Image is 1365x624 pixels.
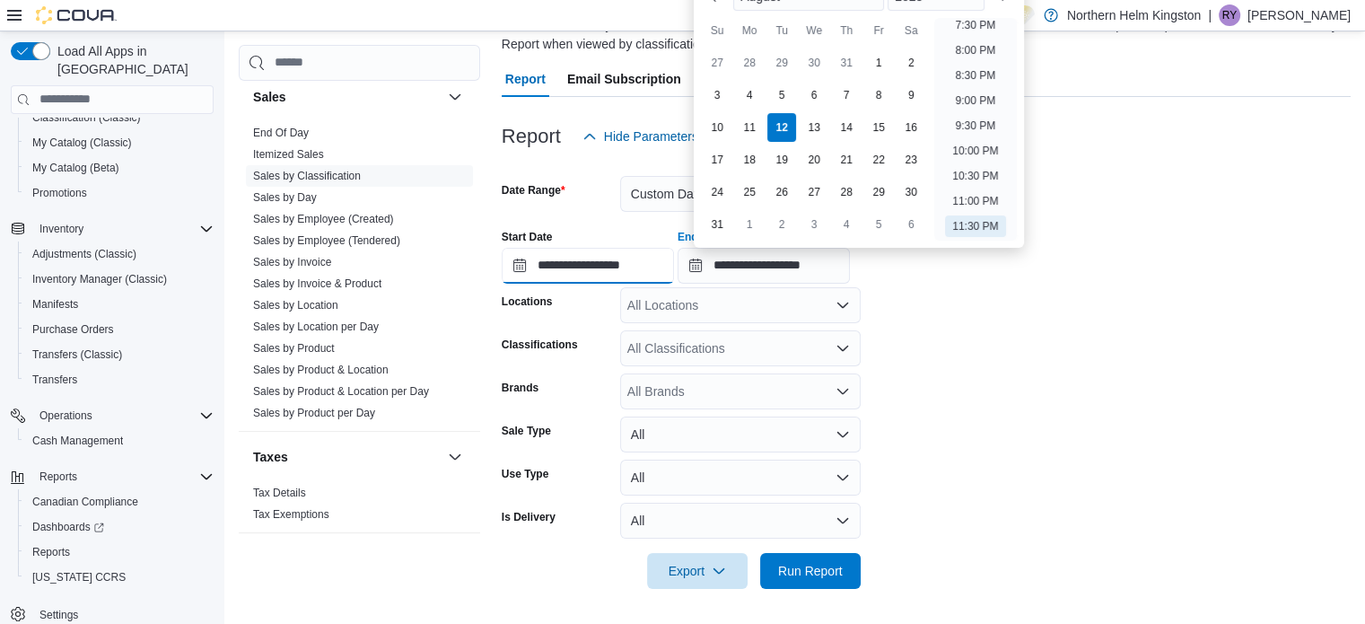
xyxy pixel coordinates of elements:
[253,299,338,312] a: Sales by Location
[832,113,861,142] div: day-14
[39,409,92,423] span: Operations
[18,367,221,392] button: Transfers
[32,272,167,286] span: Inventory Manager (Classic)
[18,342,221,367] button: Transfers (Classic)
[703,178,731,207] div: day-24
[32,161,119,175] span: My Catalog (Beta)
[767,81,796,110] div: day-5
[253,448,441,466] button: Taxes
[25,491,214,513] span: Canadian Compliance
[25,157,214,179] span: My Catalog (Beta)
[253,321,379,333] a: Sales by Location per Day
[253,364,389,376] a: Sales by Product & Location
[897,210,925,239] div: day-6
[32,297,78,312] span: Manifests
[949,65,1003,86] li: 8:30 PM
[253,213,394,225] a: Sales by Employee (Created)
[502,338,578,352] label: Classifications
[253,256,331,268] a: Sales by Invoice
[253,341,335,356] span: Sales by Product
[25,319,214,340] span: Purchase Orders
[502,230,553,244] label: Start Date
[253,363,389,377] span: Sales by Product & Location
[897,16,925,45] div: Sa
[253,406,375,420] span: Sales by Product per Day
[25,157,127,179] a: My Catalog (Beta)
[767,145,796,174] div: day-19
[4,464,221,489] button: Reports
[253,298,338,312] span: Sales by Location
[945,190,1005,212] li: 11:00 PM
[949,115,1003,136] li: 9:30 PM
[4,216,221,242] button: Inventory
[253,487,306,499] a: Tax Details
[32,136,132,150] span: My Catalog (Classic)
[800,113,828,142] div: day-13
[1208,4,1212,26] p: |
[703,81,731,110] div: day-3
[25,541,214,563] span: Reports
[832,210,861,239] div: day-4
[253,448,288,466] h3: Taxes
[32,373,77,387] span: Transfers
[800,48,828,77] div: day-30
[767,210,796,239] div: day-2
[778,562,843,580] span: Run Report
[678,248,850,284] input: Press the down key to enter a popover containing a calendar. Press the escape key to close the po...
[25,243,144,265] a: Adjustments (Classic)
[760,553,861,589] button: Run Report
[32,247,136,261] span: Adjustments (Classic)
[32,466,84,488] button: Reports
[253,127,309,139] a: End Of Day
[25,132,214,154] span: My Catalog (Classic)
[25,567,133,588] a: [US_STATE] CCRS
[444,86,466,108] button: Sales
[735,48,764,77] div: day-28
[239,122,480,431] div: Sales
[25,243,214,265] span: Adjustments (Classic)
[735,178,764,207] div: day-25
[897,113,925,142] div: day-16
[25,182,214,204] span: Promotions
[25,344,129,365] a: Transfers (Classic)
[620,417,861,453] button: All
[253,277,381,291] span: Sales by Invoice & Product
[502,294,553,309] label: Locations
[32,405,100,426] button: Operations
[658,553,737,589] span: Export
[253,169,361,183] span: Sales by Classification
[32,186,87,200] span: Promotions
[18,489,221,514] button: Canadian Compliance
[32,218,91,240] button: Inventory
[767,113,796,142] div: day-12
[36,6,117,24] img: Cova
[25,294,214,315] span: Manifests
[253,88,441,106] button: Sales
[575,119,705,154] button: Hide Parameters
[18,428,221,453] button: Cash Management
[253,147,324,162] span: Itemized Sales
[25,369,84,391] a: Transfers
[800,81,828,110] div: day-6
[502,183,565,198] label: Date Range
[32,322,114,337] span: Purchase Orders
[934,18,1016,241] ul: Time
[25,430,130,452] a: Cash Management
[25,107,214,128] span: Classification (Classic)
[253,277,381,290] a: Sales by Invoice & Product
[502,248,674,284] input: Press the down key to open a popover containing a calendar.
[25,541,77,563] a: Reports
[444,446,466,468] button: Taxes
[39,608,78,622] span: Settings
[253,190,317,205] span: Sales by Day
[620,503,861,539] button: All
[18,180,221,206] button: Promotions
[505,61,546,97] span: Report
[864,48,893,77] div: day-1
[897,178,925,207] div: day-30
[25,107,148,128] a: Classification (Classic)
[18,317,221,342] button: Purchase Orders
[864,210,893,239] div: day-5
[502,467,548,481] label: Use Type
[1219,4,1240,26] div: Rylee Yenson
